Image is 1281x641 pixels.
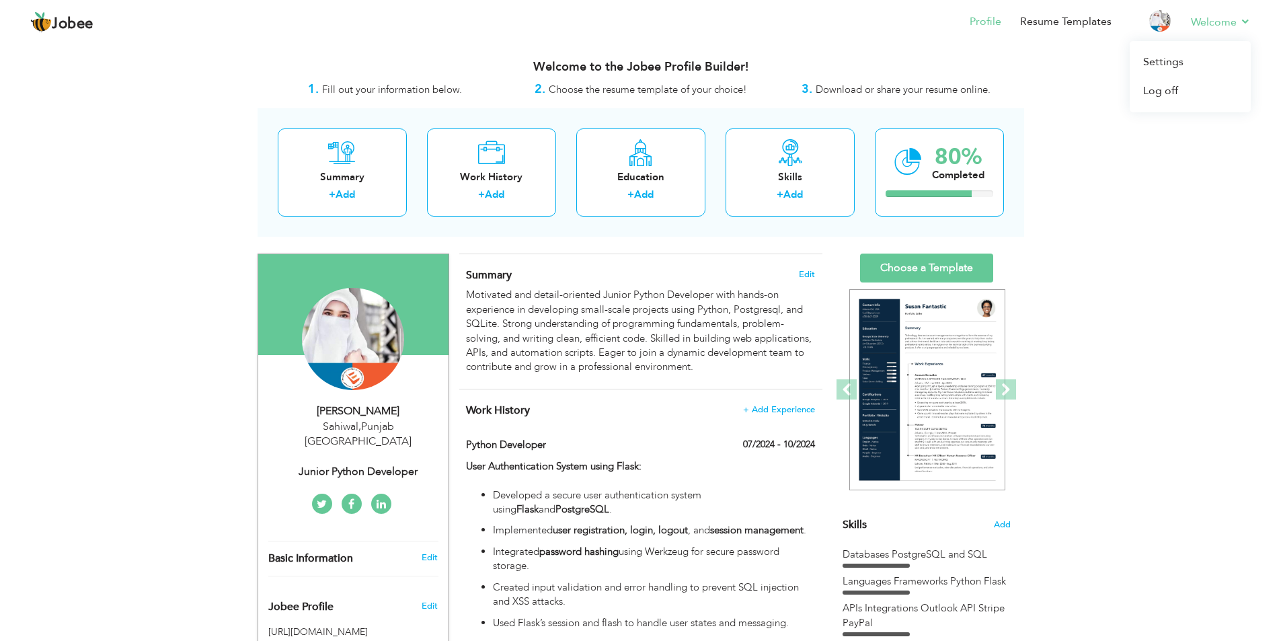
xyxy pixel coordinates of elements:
[258,587,449,620] div: Enhance your career by creating a custom URL for your Jobee public profile.
[493,580,814,609] p: Created input validation and error handling to prevent SQL injection and XSS attacks.
[466,268,814,282] h4: Adding a summary is a quick and easy way to highlight your experience and interests.
[258,61,1024,74] h3: Welcome to the Jobee Profile Builder!
[485,188,504,201] a: Add
[478,188,485,202] label: +
[466,288,814,375] div: Motivated and detail-oriented Junior Python Developer with hands-on experience in developing smal...
[493,616,814,630] p: Used Flask’s session and flash to handle user states and messaging.
[1130,48,1251,77] a: Settings
[302,288,404,390] img: AYSHA MAQBOOL
[466,268,512,282] span: Summary
[466,404,814,417] h4: This helps to show the companies you have worked for.
[549,83,747,96] span: Choose the resume template of your choice!
[438,170,545,184] div: Work History
[466,403,530,418] span: Work History
[493,545,814,574] p: Integrated using Werkzeug for secure password storage.
[539,545,619,558] strong: password hashing
[783,188,803,201] a: Add
[466,438,692,452] label: Python Developer
[553,523,688,537] strong: user registration, login, logout
[860,254,993,282] a: Choose a Template
[466,459,642,473] strong: User Authentication System using Flask:
[329,188,336,202] label: +
[322,83,462,96] span: Fill out your information below.
[268,553,353,565] span: Basic Information
[555,502,609,516] strong: PostgreSQL
[627,188,634,202] label: +
[422,552,438,564] a: Edit
[422,600,438,612] span: Edit
[970,14,1001,30] a: Profile
[736,170,844,184] div: Skills
[932,146,984,168] div: 80%
[799,270,815,279] span: Edit
[535,81,545,98] strong: 2.
[587,170,695,184] div: Education
[1020,14,1112,30] a: Resume Templates
[816,83,991,96] span: Download or share your resume online.
[1149,10,1171,32] img: Profile Img
[634,188,654,201] a: Add
[994,519,1011,531] span: Add
[1130,77,1251,106] a: Log off
[843,601,1011,630] div: APIs Integrations Outlook API Stripe PayPal
[843,517,867,532] span: Skills
[710,523,804,537] strong: session management
[777,188,783,202] label: +
[743,405,815,414] span: + Add Experience
[358,419,361,434] span: ,
[268,627,438,637] h5: [URL][DOMAIN_NAME]
[843,548,1011,562] div: Databases PostgreSQL and SQL
[516,502,539,516] strong: Flask
[336,188,355,201] a: Add
[52,17,93,32] span: Jobee
[308,81,319,98] strong: 1.
[30,11,52,33] img: jobee.io
[802,81,812,98] strong: 3.
[268,419,449,450] div: Sahiwal Punjab [GEOGRAPHIC_DATA]
[743,438,815,451] label: 07/2024 - 10/2024
[268,404,449,419] div: [PERSON_NAME]
[843,574,1011,589] div: Languages Frameworks Python Flask
[493,488,814,517] p: Developed a secure user authentication system using and .
[268,464,449,480] div: Junior Python Developer
[288,170,396,184] div: Summary
[932,168,984,182] div: Completed
[30,11,93,33] a: Jobee
[1191,14,1251,30] a: Welcome
[493,523,814,537] p: Implemented , and .
[268,601,334,613] span: Jobee Profile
